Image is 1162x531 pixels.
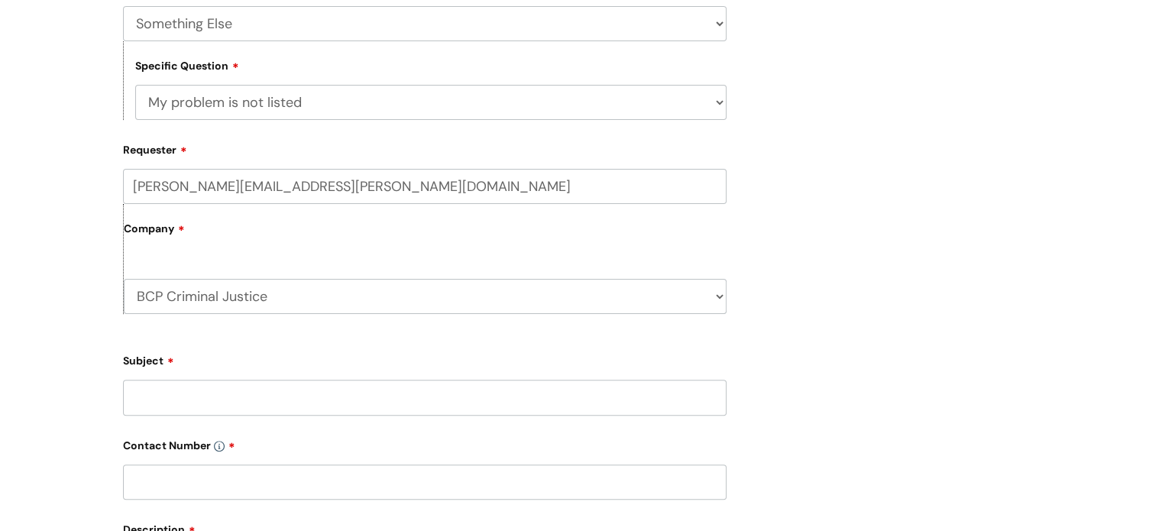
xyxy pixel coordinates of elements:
[214,441,225,452] img: info-icon.svg
[123,349,727,367] label: Subject
[123,138,727,157] label: Requester
[135,57,239,73] label: Specific Question
[123,434,727,452] label: Contact Number
[123,169,727,204] input: Email
[124,217,727,251] label: Company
